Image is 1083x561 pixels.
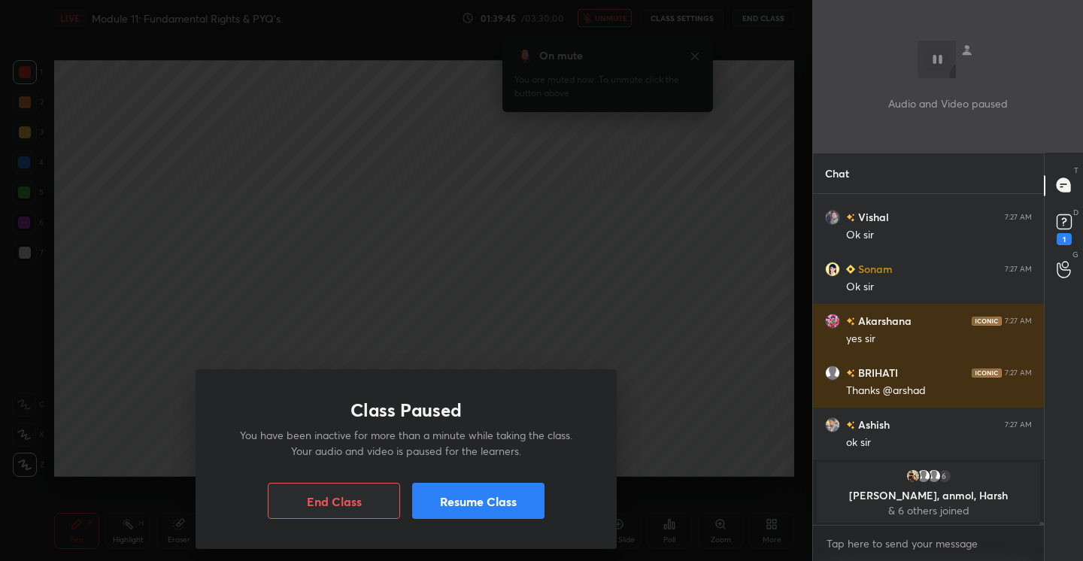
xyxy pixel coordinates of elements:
h6: Akarshana [855,313,912,329]
img: caf17e4aed2f4a80b30a8f0a98d71855.2964746_ [825,209,840,224]
h1: Class Paused [350,399,462,421]
img: no-rating-badge.077c3623.svg [846,421,855,429]
div: 7:27 AM [1005,420,1032,429]
img: default.png [916,469,931,484]
img: 670fc5a165bf4a8f97f743569722171b.jpg [906,469,921,484]
img: iconic-dark.1390631f.png [972,316,1002,325]
img: Learner_Badge_beginner_1_8b307cf2a0.svg [846,265,855,274]
div: 7:27 AM [1005,316,1032,325]
h6: Sonam [855,261,893,277]
img: default.png [825,365,840,380]
p: & 6 others joined [826,505,1031,517]
p: G [1072,249,1078,260]
img: 102037269_6C25D34B-E7EE-4A85-B57D-1EC3B0248418.png [825,261,840,276]
div: Ok sir [846,228,1032,243]
p: Chat [813,153,861,193]
div: Ok sir [846,280,1032,295]
button: Resume Class [412,483,545,519]
p: [PERSON_NAME], anmol, Harsh [826,490,1031,502]
h6: Vishal [855,209,889,225]
img: no-rating-badge.077c3623.svg [846,317,855,326]
div: ok sir [846,435,1032,450]
div: 1 [1057,233,1072,245]
div: 7:27 AM [1005,212,1032,221]
img: no-rating-badge.077c3623.svg [846,214,855,222]
img: no-rating-badge.077c3623.svg [846,369,855,378]
div: 7:27 AM [1005,368,1032,377]
div: 7:27 AM [1005,264,1032,273]
button: End Class [268,483,400,519]
h6: BRIHATI [855,365,898,381]
img: default.png [927,469,942,484]
p: You have been inactive for more than a minute while taking the class. Your audio and video is pau... [232,427,581,459]
p: Audio and Video paused [888,96,1008,111]
img: iconic-dark.1390631f.png [972,368,1002,377]
h6: Ashish [855,417,890,432]
p: T [1074,165,1078,176]
p: D [1073,207,1078,218]
div: 6 [937,469,952,484]
div: Thanks @arshad [846,384,1032,399]
img: cec0657cf58f49c18ead89d8ae7c7693.jpg [825,417,840,432]
div: grid [813,194,1044,526]
img: 751ca428a84e461f981a39b3d29b3449.jpg [825,313,840,328]
div: yes sir [846,332,1032,347]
